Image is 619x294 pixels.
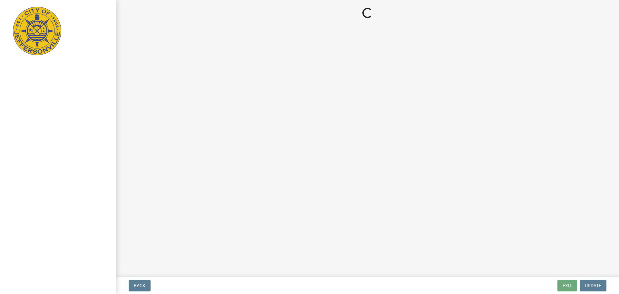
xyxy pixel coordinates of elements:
[585,283,601,288] span: Update
[557,280,577,291] button: Exit
[134,283,145,288] span: Back
[129,280,151,291] button: Back
[580,280,606,291] button: Update
[13,7,61,55] img: City of Jeffersonville, Indiana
